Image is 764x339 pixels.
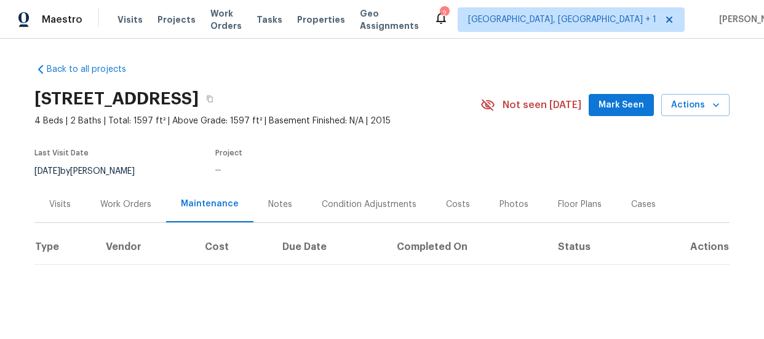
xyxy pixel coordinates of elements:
th: Completed On [387,230,548,264]
div: Costs [446,198,470,211]
th: Type [34,230,96,264]
button: Copy Address [199,88,221,110]
span: Mark Seen [599,98,644,113]
span: Project [215,149,242,157]
div: ... [215,164,452,173]
span: Visits [117,14,143,26]
div: Notes [268,198,292,211]
div: 2 [440,7,448,20]
h2: [STREET_ADDRESS] [34,93,199,105]
span: Not seen [DATE] [503,99,581,111]
span: Projects [157,14,196,26]
span: Geo Assignments [360,7,419,32]
div: Maintenance [181,198,239,210]
button: Actions [661,94,730,117]
span: Work Orders [210,7,242,32]
th: Actions [642,230,730,264]
span: [DATE] [34,167,60,176]
div: Photos [499,198,528,211]
div: Cases [631,198,656,211]
div: Condition Adjustments [322,198,416,211]
span: Properties [297,14,345,26]
span: [GEOGRAPHIC_DATA], [GEOGRAPHIC_DATA] + 1 [468,14,656,26]
div: by [PERSON_NAME] [34,164,149,179]
a: Back to all projects [34,63,153,76]
th: Due Date [273,230,387,264]
span: 4 Beds | 2 Baths | Total: 1597 ft² | Above Grade: 1597 ft² | Basement Finished: N/A | 2015 [34,115,480,127]
div: Work Orders [100,198,151,211]
span: Maestro [42,14,82,26]
th: Vendor [96,230,195,264]
span: Tasks [257,15,282,24]
div: Floor Plans [558,198,602,211]
th: Cost [195,230,273,264]
span: Last Visit Date [34,149,89,157]
div: Visits [49,198,71,211]
span: Actions [671,98,720,113]
button: Mark Seen [589,94,654,117]
th: Status [548,230,642,264]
